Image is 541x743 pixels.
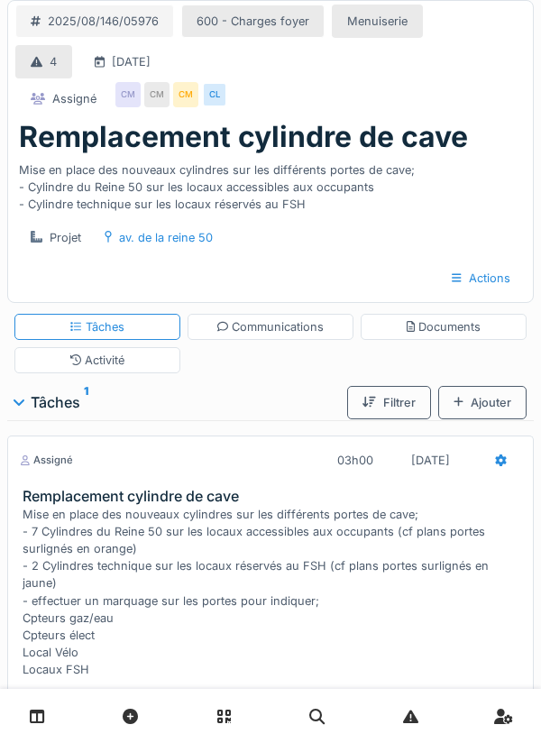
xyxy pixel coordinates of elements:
div: Tâches [14,391,340,413]
div: Actions [436,261,526,295]
sup: 1 [84,391,88,413]
div: CM [173,82,198,107]
div: CM [144,82,170,107]
div: [DATE] [112,53,151,70]
div: 4 [50,53,57,70]
div: 600 - Charges foyer [197,13,309,30]
div: av. de la reine 50 [119,229,213,246]
div: Tâches [70,318,124,335]
div: CM [115,82,141,107]
div: Activité [70,352,125,369]
div: 03h00 [337,452,373,469]
div: Ajouter [438,386,527,419]
div: Documents [407,318,481,335]
div: [DATE] [411,452,450,469]
div: CL [202,82,227,107]
div: Assigné [52,90,96,107]
div: Filtrer [347,386,430,419]
div: Assigné [19,453,73,468]
div: 2025/08/146/05976 [48,13,159,30]
div: Projet [50,229,81,246]
h3: Remplacement cylindre de cave [23,488,526,505]
div: Mise en place des nouveaux cylindres sur les différents portes de cave; - Cylindre du Reine 50 su... [19,154,522,214]
div: Communications [217,318,325,335]
div: Menuiserie [347,13,408,30]
h1: Remplacement cylindre de cave [19,120,468,154]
